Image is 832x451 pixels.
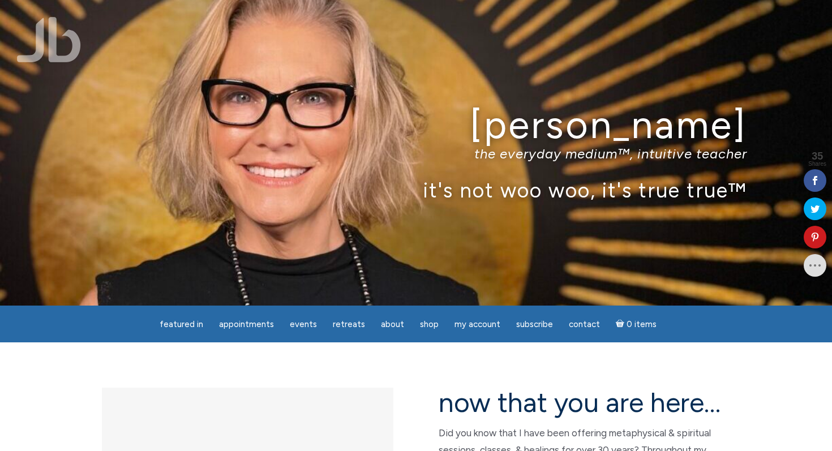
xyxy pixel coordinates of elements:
span: My Account [454,319,500,329]
a: Cart0 items [609,312,663,336]
img: Jamie Butler. The Everyday Medium [17,17,81,62]
a: Retreats [326,313,372,336]
p: the everyday medium™, intuitive teacher [85,145,747,162]
i: Cart [616,319,627,329]
span: 0 items [627,320,657,329]
p: it's not woo woo, it's true true™ [85,178,747,202]
span: Retreats [333,319,365,329]
span: Appointments [219,319,274,329]
a: Appointments [212,313,281,336]
a: About [374,313,411,336]
a: Contact [562,313,607,336]
a: My Account [448,313,507,336]
span: Shares [808,161,826,167]
span: Shop [420,319,439,329]
h1: [PERSON_NAME] [85,104,747,146]
span: About [381,319,404,329]
h2: now that you are here… [439,388,730,418]
a: Events [283,313,324,336]
span: Events [290,319,317,329]
span: featured in [160,319,203,329]
a: Shop [413,313,445,336]
a: featured in [153,313,210,336]
span: Subscribe [516,319,553,329]
span: 35 [808,151,826,161]
a: Subscribe [509,313,560,336]
span: Contact [569,319,600,329]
